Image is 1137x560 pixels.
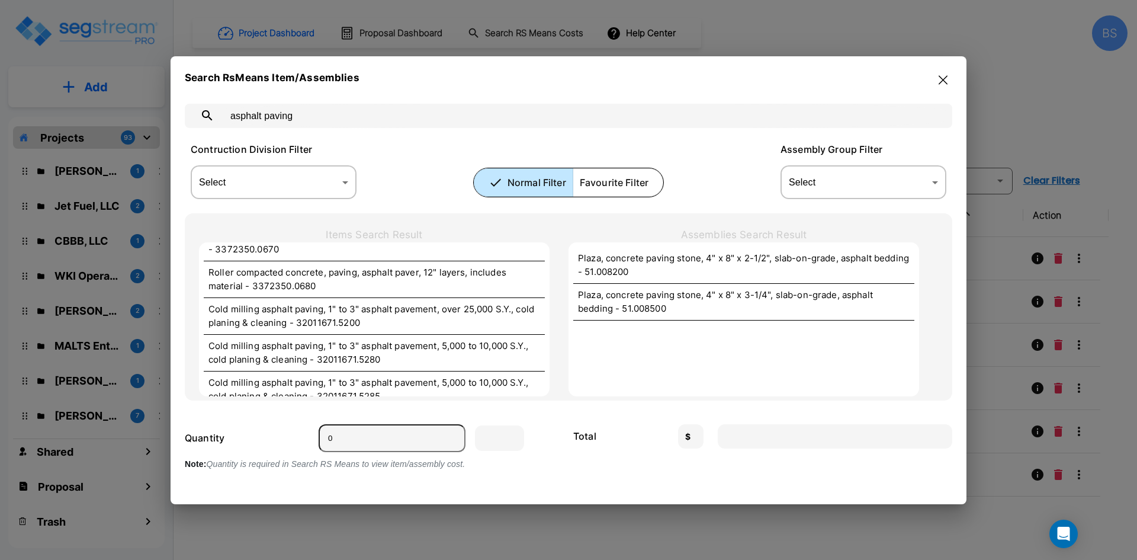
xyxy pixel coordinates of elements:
button: Favourite Filter [573,168,663,197]
p: Favourite Filter [580,175,648,190]
p: Assemblies Search Result [681,228,807,243]
div: Open Intercom Messenger [1049,520,1078,548]
p: Quantity [185,431,224,445]
p: Assembly Group Filter [781,142,946,156]
p: Cold milling asphalt paving, 1" to 3" asphalt pavement, over 25,000 S.Y., cold planing & cleaning... [208,303,540,329]
span: Note: [185,459,206,469]
p: Items Search Result [326,228,422,243]
div: Platform [473,168,664,197]
p: Search RsMeans Item/Assemblies [185,71,359,89]
p: Contruction Division Filter [191,142,356,156]
input: Search All [222,99,939,132]
p: Total [573,429,596,443]
p: Plaza, concrete paving stone, 4" x 8" x 2-1/2", slab-on-grade, asphalt bedding - 51.008200 [578,252,910,279]
p: Cold milling asphalt paving, 1" to 3" asphalt pavement, 5,000 to 10,000 S.Y., cold planing & clea... [208,376,540,403]
p: Cold milling asphalt paving, 1" to 3" asphalt pavement, 5,000 to 10,000 S.Y., cold planing & clea... [208,340,540,366]
button: Normal Filter [474,168,573,197]
p: Normal Filter [508,175,566,190]
p: Roller compacted concrete, paving, asphalt paver, 12" layers, includes material - 3372350.0680 [208,266,540,293]
div: Select [781,166,946,199]
p: Roller compacted concrete, paving, asphalt paver, 8" layers, includes material - 3372350.0670 [208,229,540,256]
p: Plaza, concrete paving stone, 4" x 8" x 3-1/4", slab-on-grade, asphalt bedding - 51.008500 [578,289,910,315]
div: Select [191,166,356,199]
p: Quantity is required in Search RS Means to view item/assembly cost. [185,458,952,471]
